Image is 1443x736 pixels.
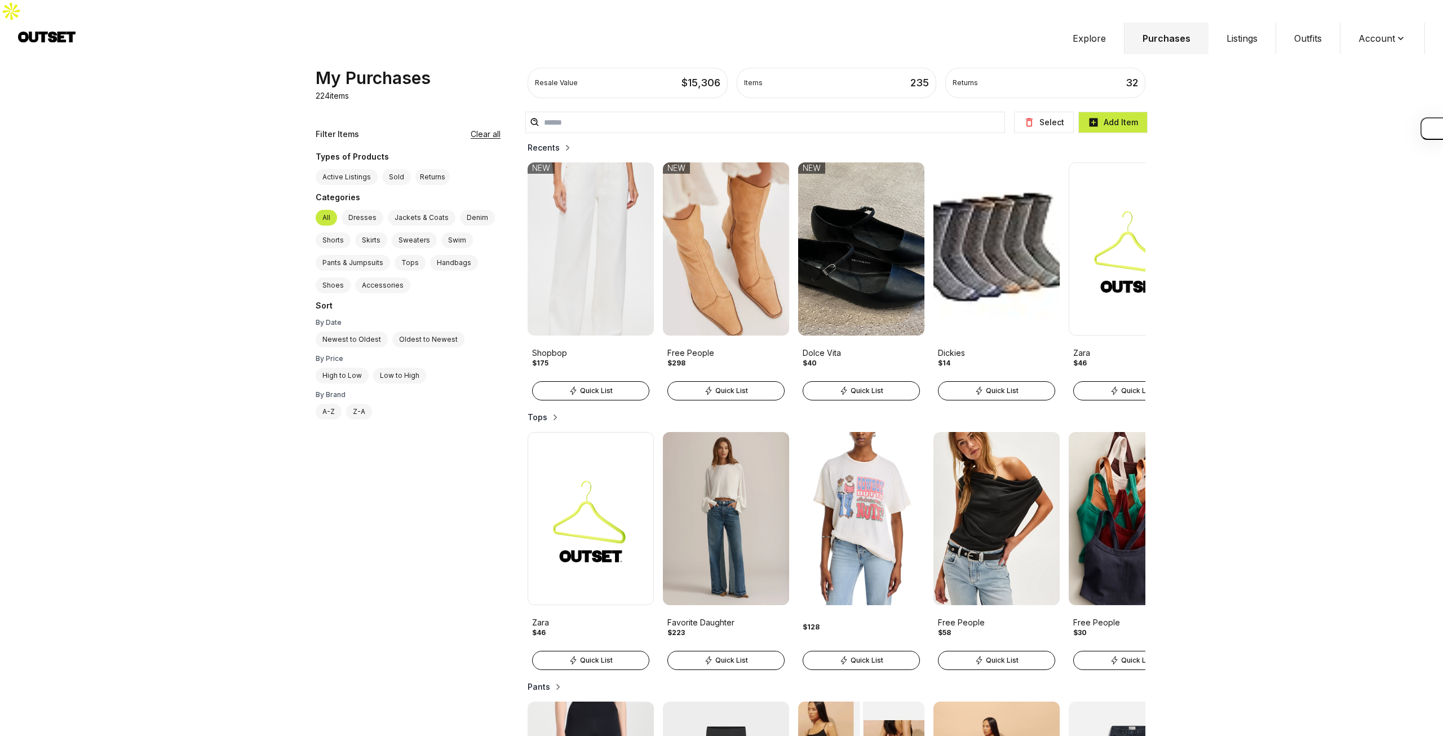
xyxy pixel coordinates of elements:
[803,359,817,368] div: $40
[382,169,411,185] label: Sold
[528,681,564,693] button: Pants
[798,649,924,670] a: Quick List
[986,386,1019,395] span: Quick List
[316,129,359,140] div: Filter Items
[1069,432,1195,670] a: Product ImageFree People$30Quick List
[528,432,654,605] img: Product Image
[316,169,378,185] label: Active Listings
[1276,23,1340,54] button: Outfits
[1014,112,1074,133] button: Select
[1340,23,1425,54] button: Account
[316,210,337,226] label: All
[316,318,501,327] div: By Date
[528,142,573,153] button: Recents
[851,656,883,665] span: Quick List
[471,129,501,140] button: Clear all
[580,386,613,395] span: Quick List
[346,404,372,420] label: Z-A
[933,432,1060,670] a: Product ImageFree People$58Quick List
[715,656,748,665] span: Quick List
[316,277,351,293] label: Shoes
[1069,649,1195,670] a: Quick List
[1125,23,1209,54] button: Purchases
[986,656,1019,665] span: Quick List
[938,347,1055,359] div: Dickies
[395,255,426,271] label: Tops
[798,432,924,670] a: Product Image$128Quick List
[933,162,1060,400] a: Product ImageDickies$14Quick List
[933,379,1060,400] a: Quick List
[535,78,578,87] div: Resale Value
[388,210,455,226] label: Jackets & Coats
[938,359,950,368] div: $14
[667,617,785,628] div: Favorite Daughter
[316,368,369,384] label: High to Low
[681,75,720,91] div: $ 15,306
[715,386,748,395] span: Quick List
[851,386,883,395] span: Quick List
[316,404,342,420] label: A-Z
[316,255,390,271] label: Pants & Jumpsuits
[316,354,501,363] div: By Price
[373,368,426,384] label: Low to High
[528,649,654,670] a: Quick List
[532,617,649,628] div: Zara
[667,359,685,368] div: $298
[1121,656,1154,665] span: Quick List
[532,347,649,359] div: Shopbop
[316,90,349,102] p: 224 items
[938,628,951,637] div: $58
[1126,75,1138,91] div: 32
[528,142,560,153] h2: Recents
[430,255,478,271] label: Handbags
[910,75,929,91] div: 235
[663,162,690,174] div: NEW
[316,300,501,314] div: Sort
[744,78,763,87] div: Items
[528,162,555,174] div: NEW
[663,379,789,400] a: Quick List
[316,390,501,399] div: By Brand
[1073,347,1190,359] div: Zara
[798,162,924,400] a: Product ImageDolce Vita$40NEWQuick List
[392,332,464,347] label: Oldest to Newest
[532,359,548,368] div: $175
[580,656,613,665] span: Quick List
[663,649,789,670] a: Quick List
[342,210,383,226] label: Dresses
[667,347,785,359] div: Free People
[1073,617,1190,628] div: Free People
[1073,628,1087,637] div: $30
[663,162,789,336] img: Product Image
[316,192,501,205] div: Categories
[663,432,789,670] a: Product ImageFavorite Daughter$223Quick List
[528,681,550,693] h2: Pants
[798,432,924,605] img: Product Image
[663,162,789,400] a: Product ImageFree People$298NEWQuick List
[528,412,561,423] button: Tops
[1073,359,1087,368] div: $46
[415,169,450,185] button: Returns
[528,379,654,400] a: Quick List
[392,232,437,248] label: Sweaters
[528,162,654,336] img: Product Image
[667,628,685,637] div: $223
[1078,112,1148,133] button: Add Item
[1069,432,1195,605] img: Product Image
[1209,23,1276,54] button: Listings
[953,78,978,87] div: Returns
[532,628,546,637] div: $46
[663,432,789,605] img: Product Image
[316,332,388,347] label: Newest to Oldest
[938,617,1055,628] div: Free People
[316,151,501,165] div: Types of Products
[803,347,920,359] div: Dolce Vita
[441,232,473,248] label: Swim
[933,162,1060,336] img: Product Image
[1069,162,1195,336] img: Product Image
[798,162,924,336] img: Product Image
